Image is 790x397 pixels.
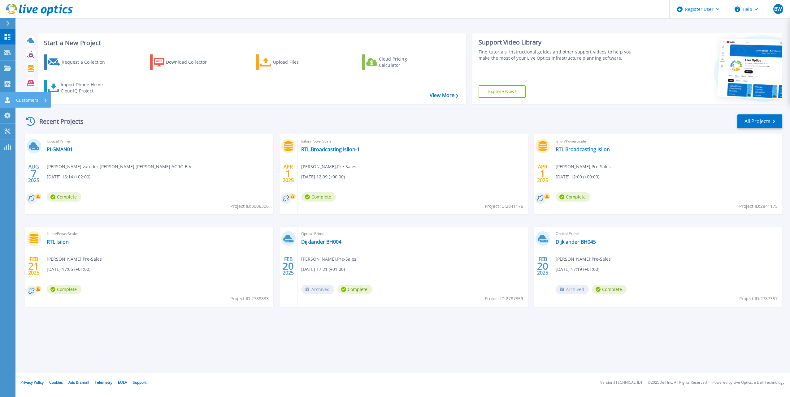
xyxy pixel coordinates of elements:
a: PLGMAN01 [47,146,73,152]
span: Project ID: 2787359 [485,295,523,302]
a: Ads & Email [68,380,89,385]
span: Project ID: 2841175 [739,203,778,210]
span: Isilon/PowerScale [556,138,779,145]
span: Complete [592,285,627,294]
div: Find tutorials, instructional guides and other support videos to help you make the most of your L... [479,49,639,61]
span: Project ID: 3006306 [230,203,269,210]
div: Recent Projects [24,114,92,129]
div: FEB 2025 [537,255,549,277]
span: 20 [537,263,548,269]
span: BW [774,6,782,11]
div: Request a Collection [62,56,111,68]
a: RTL Isilon [47,239,69,245]
span: 21 [28,263,39,269]
span: Project ID: 2787357 [739,295,778,302]
span: Archived [556,285,589,294]
a: EULA [118,380,127,385]
span: Isilon/PowerScale [47,230,270,237]
div: APR 2025 [537,162,549,185]
a: Privacy Policy [20,380,44,385]
div: APR 2025 [282,162,294,185]
span: 1 [540,171,545,176]
span: Archived [301,285,334,294]
a: RTL Broadcasting Isilon [556,146,610,152]
span: 1 [285,171,291,176]
a: Cloud Pricing Calculator [362,54,431,70]
a: Request a Collection [44,54,113,70]
span: Complete [47,285,81,294]
span: [DATE] 16:14 (+02:00) [47,173,90,180]
div: Support Video Library [479,38,639,46]
a: View More [430,92,458,98]
div: Download Collector [166,56,215,68]
a: Dijklander BH045 [556,239,596,245]
a: Dijklander BH004 [301,239,341,245]
span: Project ID: 2841176 [485,203,523,210]
li: Powered by Live Optics, a Dell Technology [712,381,784,385]
span: Complete [337,285,372,294]
h3: Start a New Project [44,40,458,46]
a: Support [133,380,146,385]
a: RTL Broadcasting Isilon-1 [301,146,360,152]
li: Version: [TECHNICAL_ID] [600,381,642,385]
div: Cloud Pricing Calculator [379,56,428,68]
div: Import Phone Home CloudIQ Project [61,82,109,94]
span: Complete [301,192,336,202]
span: [DATE] 17:05 (+01:00) [47,266,90,273]
span: [PERSON_NAME] , Pre-Sales [556,256,611,263]
span: Project ID: 2788833 [230,295,269,302]
div: AUG 2025 [28,162,40,185]
span: 7 [31,171,37,176]
span: Optical Prime [301,230,524,237]
a: Cookies [49,380,63,385]
a: All Projects [737,114,782,128]
span: [DATE] 12:09 (+00:00) [556,173,599,180]
span: [DATE] 17:21 (+01:00) [301,266,345,273]
a: Explore Now! [479,85,526,98]
span: [DATE] 17:19 (+01:00) [556,266,599,273]
span: Complete [47,192,81,202]
span: [PERSON_NAME] , Pre-Sales [301,256,356,263]
span: [PERSON_NAME] , Pre-Sales [47,256,102,263]
div: FEB 2025 [282,255,294,277]
span: [PERSON_NAME] , Pre-Sales [556,163,611,170]
a: Upload Files [256,54,325,70]
a: Telemetry [95,380,112,385]
span: [PERSON_NAME] van der [PERSON_NAME] , [PERSON_NAME] AGRO B.V. [47,163,193,170]
span: Optical Prime [47,138,270,145]
span: Complete [556,192,590,202]
li: © 2025 Dell Inc. All Rights Reserved [648,381,707,385]
a: Download Collector [150,54,219,70]
div: Upload Files [273,56,323,68]
div: FEB 2025 [28,255,40,277]
span: 20 [283,263,294,269]
p: Customers [16,92,38,108]
span: Isilon/PowerScale [301,138,524,145]
span: Optical Prime [556,230,779,237]
span: [DATE] 12:09 (+00:00) [301,173,345,180]
span: [PERSON_NAME] , Pre-Sales [301,163,356,170]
